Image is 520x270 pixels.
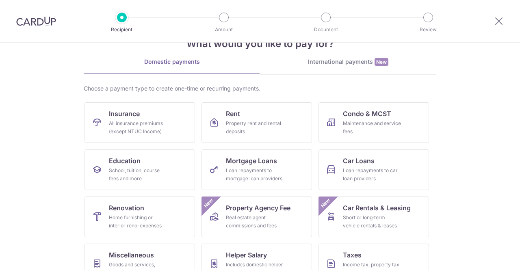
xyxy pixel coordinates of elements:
div: Real estate agent commissions and fees [226,214,284,230]
span: Property Agency Fee [226,203,290,213]
a: RentProperty rent and rental deposits [201,102,312,143]
p: Recipient [92,26,152,34]
span: Mortgage Loans [226,156,277,166]
span: Insurance [109,109,140,119]
div: International payments [260,58,436,66]
p: Amount [194,26,254,34]
span: Rent [226,109,240,119]
div: Domestic payments [84,58,260,66]
a: Property Agency FeeReal estate agent commissions and feesNew [201,197,312,237]
h4: What would you like to pay for? [84,37,436,51]
a: EducationSchool, tuition, course fees and more [84,149,195,190]
p: Document [296,26,356,34]
span: Miscellaneous [109,250,154,260]
div: Choose a payment type to create one-time or recurring payments. [84,84,436,93]
a: Condo & MCSTMaintenance and service fees [318,102,429,143]
a: Mortgage LoansLoan repayments to mortgage loan providers [201,149,312,190]
span: Car Rentals & Leasing [343,203,411,213]
span: New [202,197,215,210]
div: Property rent and rental deposits [226,119,284,136]
div: All insurance premiums (except NTUC Income) [109,119,167,136]
a: Car Rentals & LeasingShort or long‑term vehicle rentals & leasesNew [318,197,429,237]
a: InsuranceAll insurance premiums (except NTUC Income) [84,102,195,143]
div: Maintenance and service fees [343,119,401,136]
span: Helper Salary [226,250,267,260]
a: RenovationHome furnishing or interior reno-expenses [84,197,195,237]
span: Car Loans [343,156,375,166]
span: Education [109,156,141,166]
div: Loan repayments to car loan providers [343,166,401,183]
a: Car LoansLoan repayments to car loan providers [318,149,429,190]
div: Short or long‑term vehicle rentals & leases [343,214,401,230]
span: Renovation [109,203,144,213]
span: Taxes [343,250,362,260]
img: CardUp [16,16,56,26]
div: Home furnishing or interior reno-expenses [109,214,167,230]
span: New [375,58,388,66]
p: Review [398,26,458,34]
span: Condo & MCST [343,109,391,119]
div: Loan repayments to mortgage loan providers [226,166,284,183]
div: School, tuition, course fees and more [109,166,167,183]
span: New [319,197,332,210]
